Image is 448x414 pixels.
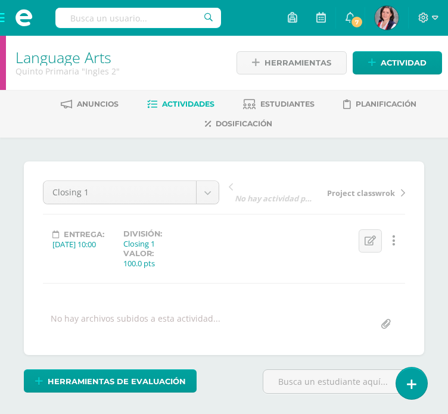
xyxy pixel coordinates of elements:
div: No hay archivos subidos a esta actividad... [51,313,220,336]
span: Project classwrok [327,188,395,198]
div: Closing 1 [123,238,162,249]
span: Planificación [356,99,416,108]
a: Project classwrok [317,186,405,198]
div: 100.0 pts [123,258,155,269]
a: Estudiantes [243,95,315,114]
span: Closing 1 [52,181,187,204]
a: Closing 1 [43,181,219,204]
h1: Language Arts [15,49,221,66]
span: Actividad [381,52,427,74]
a: Actividad [353,51,442,74]
a: Dosificación [205,114,272,133]
div: Quinto Primaria 'Ingles 2' [15,66,221,77]
a: Actividades [147,95,214,114]
span: Estudiantes [260,99,315,108]
a: Anuncios [61,95,119,114]
a: Language Arts [15,47,111,67]
span: Herramientas de evaluación [48,371,186,393]
span: Anuncios [77,99,119,108]
label: División: [123,229,162,238]
img: 6911ad4cf6da2f75dfa65875cab9b3d1.png [375,6,399,30]
span: 7 [350,15,363,29]
span: Dosificación [216,119,272,128]
input: Busca un usuario... [55,8,221,28]
div: [DATE] 10:00 [52,239,104,250]
a: Herramientas [237,51,347,74]
span: No hay actividad previa [235,193,314,204]
span: Herramientas [265,52,331,74]
span: Entrega: [64,230,104,239]
label: Valor: [123,249,155,258]
a: Planificación [343,95,416,114]
input: Busca un estudiante aquí... [263,370,424,393]
a: Herramientas de evaluación [24,369,197,393]
span: Actividades [162,99,214,108]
